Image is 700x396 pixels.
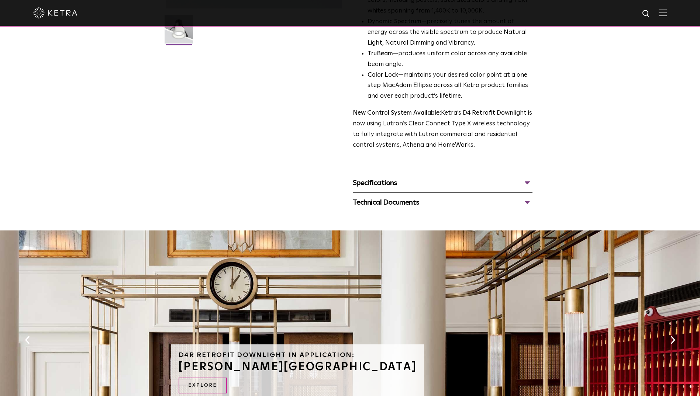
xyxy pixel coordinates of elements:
strong: New Control System Available: [353,110,441,116]
button: Next [669,335,676,345]
strong: Color Lock [368,72,398,78]
p: Ketra’s D4 Retrofit Downlight is now using Lutron’s Clear Connect Type X wireless technology to f... [353,108,532,151]
li: —produces uniform color across any available beam angle. [368,49,532,70]
button: Previous [24,335,31,345]
div: Technical Documents [353,197,532,208]
a: EXPLORE [179,378,227,393]
h6: D4R Retrofit Downlight in Application: [179,352,417,358]
img: D4R Retrofit Downlight [165,15,193,49]
li: —maintains your desired color point at a one step MacAdam Ellipse across all Ketra product famili... [368,70,532,102]
img: ketra-logo-2019-white [33,7,77,18]
h3: [PERSON_NAME][GEOGRAPHIC_DATA] [179,361,417,372]
img: Hamburger%20Nav.svg [659,9,667,16]
img: search icon [642,9,651,18]
strong: TruBeam [368,51,393,57]
div: Specifications [353,177,532,189]
li: —precisely tunes the amount of energy across the visible spectrum to produce Natural Light, Natur... [368,17,532,49]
